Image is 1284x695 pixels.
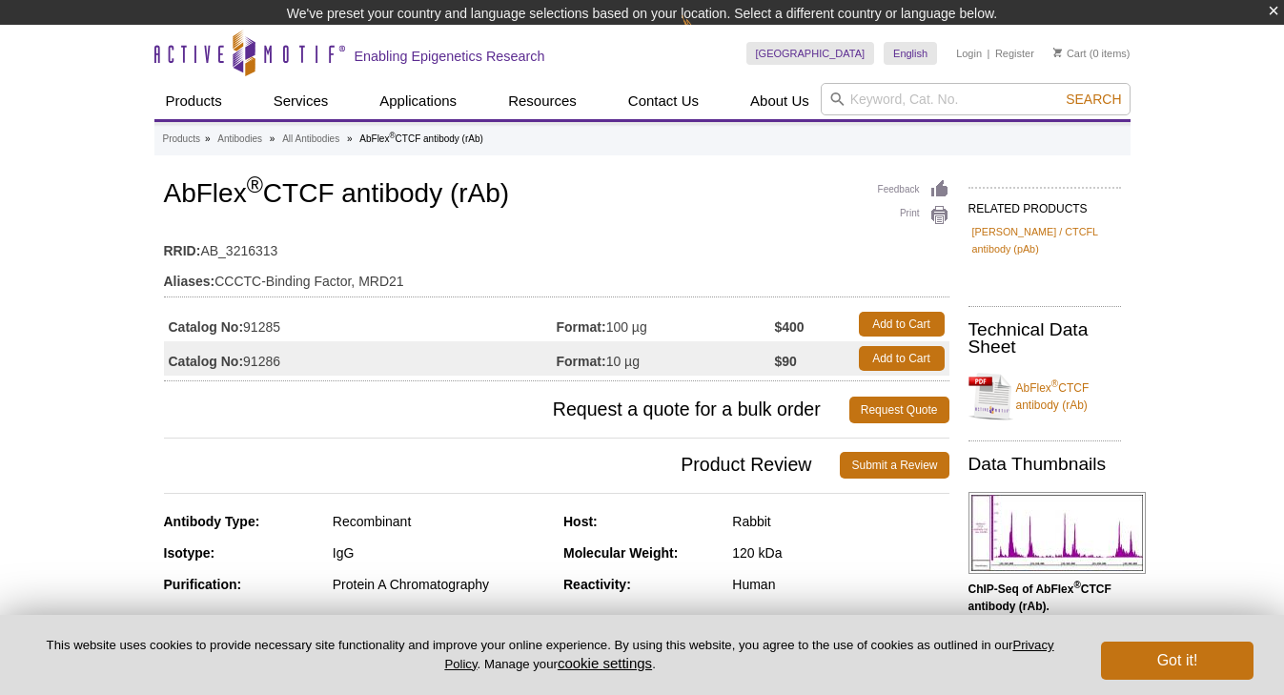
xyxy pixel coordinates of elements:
a: Login [956,47,982,60]
p: This website uses cookies to provide necessary site functionality and improve your online experie... [31,637,1070,673]
strong: $90 [774,353,796,370]
a: Submit a Review [840,452,948,479]
a: Resources [497,83,588,119]
b: ChIP-Seq of AbFlex CTCF antibody (rAb). [968,583,1111,613]
strong: Catalog No: [169,318,244,336]
a: Privacy Policy [444,638,1053,670]
sup: ® [1051,378,1058,389]
strong: RRID: [164,242,201,259]
sup: ® [247,172,263,196]
p: (Click image to enlarge and see details.) [968,581,1121,649]
h2: RELATED PRODUCTS [968,187,1121,221]
sup: ® [1073,580,1080,590]
h1: AbFlex CTCF antibody (rAb) [164,179,949,212]
span: Product Review [164,452,841,479]
a: Contact Us [617,83,710,119]
div: Recombinant [333,513,549,530]
div: IgG [333,544,549,562]
a: Request Quote [849,397,949,423]
img: AbFlex<sup>®</sup> CTCF antibody (rAb) tested by ChIP-Seq. [968,492,1146,574]
button: Search [1060,91,1127,108]
img: Your Cart [1053,48,1062,57]
td: CCCTC-Binding Factor, MRD21 [164,261,949,292]
a: Feedback [878,179,949,200]
img: Change Here [682,14,732,59]
li: | [988,42,990,65]
td: 91286 [164,341,557,376]
strong: Format: [557,318,606,336]
a: [PERSON_NAME] / CTCFL antibody (pAb) [972,223,1117,257]
div: 120 kDa [732,544,948,562]
strong: Reactivity: [563,577,631,592]
a: Register [995,47,1034,60]
span: Request a quote for a bulk order [164,397,849,423]
strong: Format: [557,353,606,370]
span: Search [1066,92,1121,107]
a: [GEOGRAPHIC_DATA] [746,42,875,65]
strong: Isotype: [164,545,215,561]
td: 100 µg [557,307,775,341]
a: AbFlex®CTCF antibody (rAb) [968,368,1121,425]
h2: Technical Data Sheet [968,321,1121,356]
td: AB_3216313 [164,231,949,261]
a: Cart [1053,47,1087,60]
a: Add to Cart [859,346,945,371]
a: About Us [739,83,821,119]
li: » [347,133,353,144]
li: » [270,133,275,144]
strong: Antibody Type: [164,514,260,529]
strong: Catalog No: [169,353,244,370]
strong: Host: [563,514,598,529]
button: cookie settings [558,655,652,671]
li: AbFlex CTCF antibody (rAb) [359,133,483,144]
strong: Molecular Weight: [563,545,678,561]
h2: Enabling Epigenetics Research [355,48,545,65]
li: (0 items) [1053,42,1131,65]
td: 91285 [164,307,557,341]
a: Add to Cart [859,312,945,337]
a: All Antibodies [282,131,339,148]
a: Print [878,205,949,226]
a: English [884,42,937,65]
a: Products [163,131,200,148]
sup: ® [389,130,395,139]
div: Protein A Chromatography [333,576,549,593]
button: Got it! [1101,642,1253,680]
input: Keyword, Cat. No. [821,83,1131,115]
strong: Purification: [164,577,242,592]
a: Applications [368,83,468,119]
div: Rabbit [732,513,948,530]
a: Products [154,83,234,119]
strong: $400 [774,318,804,336]
a: Services [262,83,340,119]
div: Human [732,576,948,593]
strong: Aliases: [164,273,215,290]
td: 10 µg [557,341,775,376]
a: Antibodies [217,131,262,148]
li: » [205,133,211,144]
h2: Data Thumbnails [968,456,1121,473]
